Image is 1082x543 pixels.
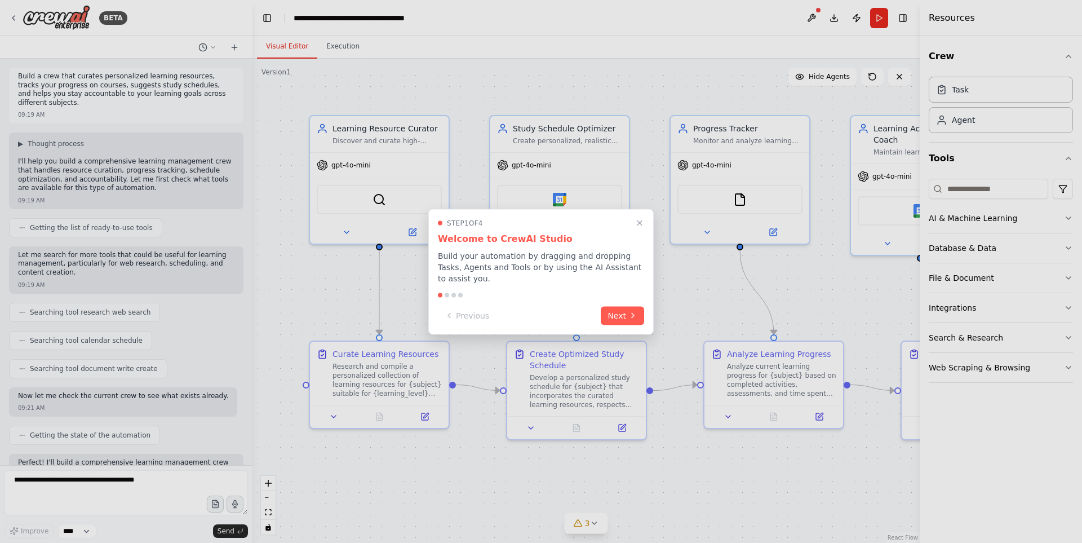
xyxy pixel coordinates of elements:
button: Next [601,306,644,325]
button: Previous [438,306,496,325]
span: Step 1 of 4 [447,218,483,227]
button: Close walkthrough [633,216,646,229]
h3: Welcome to CrewAI Studio [438,232,644,245]
p: Build your automation by dragging and dropping Tasks, Agents and Tools or by using the AI Assista... [438,250,644,284]
button: Hide left sidebar [259,10,275,26]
